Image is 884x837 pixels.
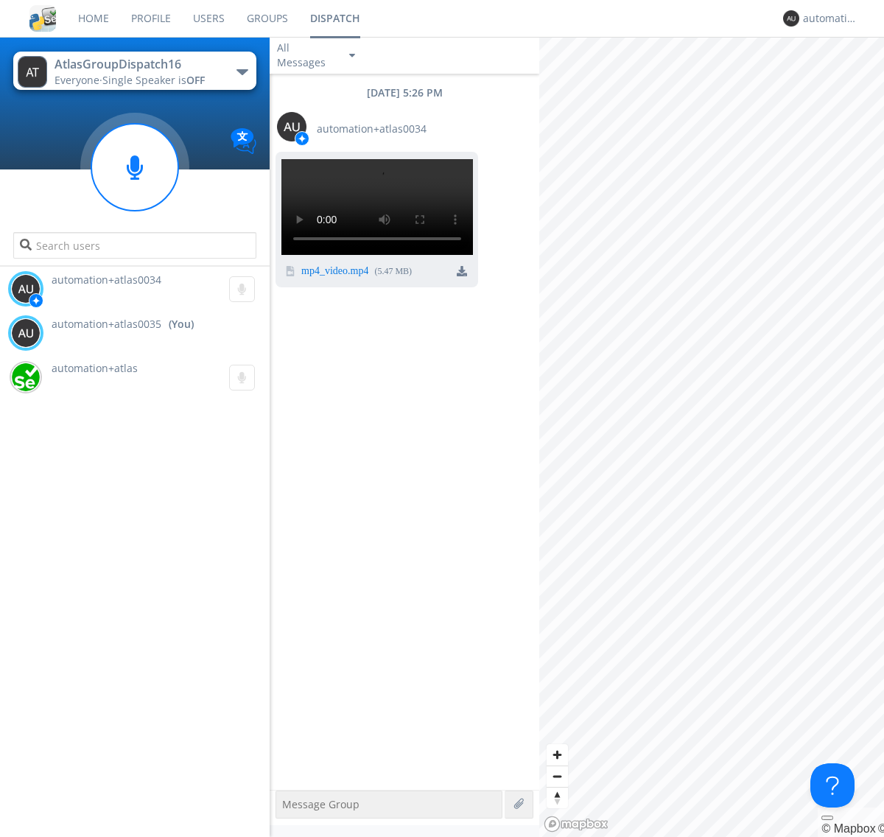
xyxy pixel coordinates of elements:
[285,266,295,276] img: video icon
[11,274,41,304] img: 373638.png
[803,11,858,26] div: automation+atlas0035
[169,317,194,332] div: (You)
[186,73,205,87] span: OFF
[821,822,875,835] a: Mapbox
[810,763,855,808] iframe: Toggle Customer Support
[55,56,220,73] div: AtlasGroupDispatch16
[547,766,568,787] button: Zoom out
[52,317,161,332] span: automation+atlas0035
[349,54,355,57] img: caret-down-sm.svg
[301,266,368,278] a: mp4_video.mp4
[783,10,799,27] img: 373638.png
[55,73,220,88] div: Everyone ·
[547,788,568,808] span: Reset bearing to north
[374,265,412,278] div: ( 5.47 MB )
[544,816,608,833] a: Mapbox logo
[547,787,568,808] button: Reset bearing to north
[547,744,568,766] button: Zoom in
[277,41,336,70] div: All Messages
[317,122,427,136] span: automation+atlas0034
[13,52,256,90] button: AtlasGroupDispatch16Everyone·Single Speaker isOFF
[13,232,256,259] input: Search users
[18,56,47,88] img: 373638.png
[11,363,41,392] img: d2d01cd9b4174d08988066c6d424eccd
[457,266,467,276] img: download media button
[52,361,138,375] span: automation+atlas
[277,112,306,141] img: 373638.png
[270,85,539,100] div: [DATE] 5:26 PM
[821,816,833,820] button: Toggle attribution
[29,5,56,32] img: cddb5a64eb264b2086981ab96f4c1ba7
[52,273,161,287] span: automation+atlas0034
[102,73,205,87] span: Single Speaker is
[11,318,41,348] img: 373638.png
[231,128,256,154] img: Translation enabled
